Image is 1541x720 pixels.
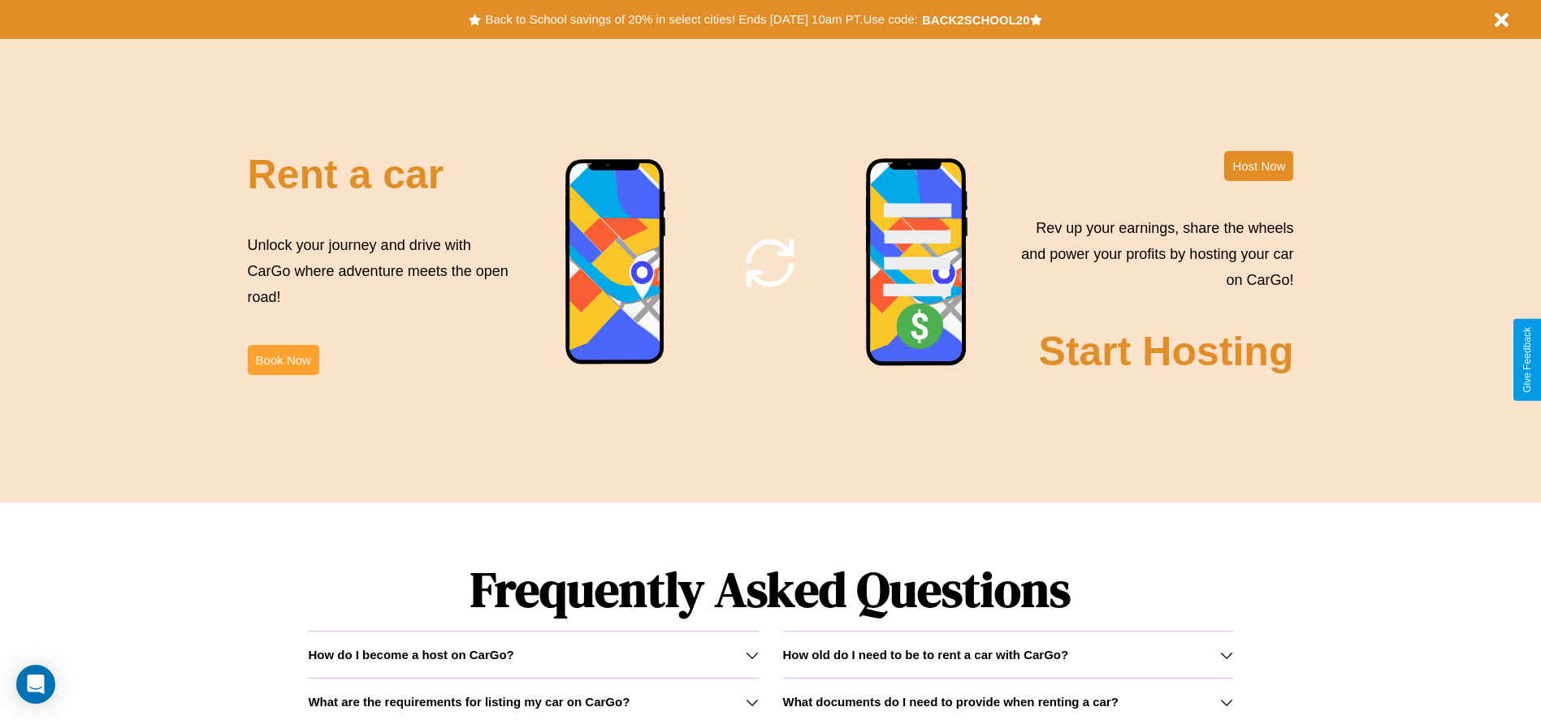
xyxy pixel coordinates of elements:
[248,345,319,375] button: Book Now
[783,648,1069,662] h3: How old do I need to be to rent a car with CarGo?
[922,13,1030,27] b: BACK2SCHOOL20
[248,151,444,198] h2: Rent a car
[1011,215,1293,294] p: Rev up your earnings, share the wheels and power your profits by hosting your car on CarGo!
[308,648,513,662] h3: How do I become a host on CarGo?
[248,232,514,311] p: Unlock your journey and drive with CarGo where adventure meets the open road!
[16,665,55,704] div: Open Intercom Messenger
[1039,328,1294,375] h2: Start Hosting
[565,158,667,367] img: phone
[481,8,921,31] button: Back to School savings of 20% in select cities! Ends [DATE] 10am PT.Use code:
[783,695,1119,709] h3: What documents do I need to provide when renting a car?
[865,157,969,369] img: phone
[308,695,630,709] h3: What are the requirements for listing my car on CarGo?
[308,548,1232,631] h1: Frequently Asked Questions
[1522,327,1533,393] div: Give Feedback
[1224,151,1293,181] button: Host Now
